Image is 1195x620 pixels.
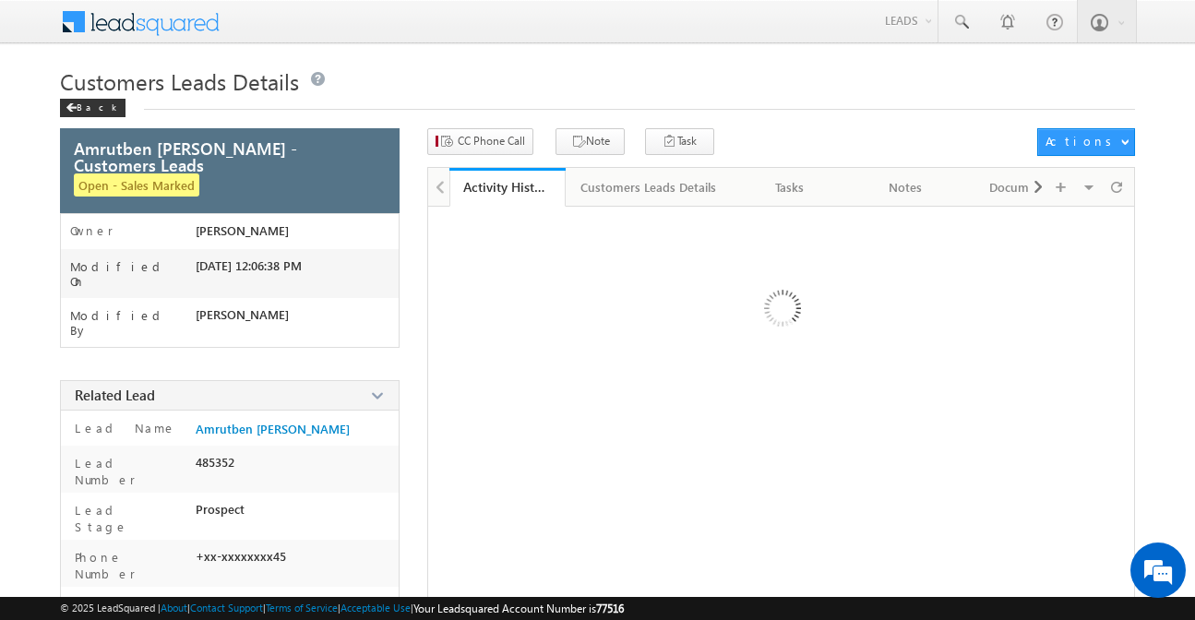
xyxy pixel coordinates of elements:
[964,168,1081,207] a: Documents
[75,386,155,404] span: Related Lead
[70,420,176,436] label: Lead Name
[74,140,350,173] span: Amrutben [PERSON_NAME] - Customers Leads
[161,602,187,614] a: About
[196,549,286,564] span: +xx-xxxxxxxx45
[556,128,625,155] button: Note
[733,168,849,207] a: Tasks
[566,168,733,207] a: Customers Leads Details
[596,602,624,615] span: 77516
[70,502,188,535] label: Lead Stage
[341,602,411,614] a: Acceptable Use
[60,66,299,96] span: Customers Leads Details
[645,128,714,155] button: Task
[580,176,716,198] div: Customers Leads Details
[848,168,964,207] a: Notes
[70,455,188,488] label: Lead Number
[70,549,188,582] label: Phone Number
[686,216,877,407] img: Loading ...
[979,176,1064,198] div: Documents
[266,602,338,614] a: Terms of Service
[747,176,832,198] div: Tasks
[196,422,350,436] a: Amrutben [PERSON_NAME]
[70,259,197,289] label: Modified On
[196,502,245,517] span: Prospect
[74,173,199,197] span: Open - Sales Marked
[1046,133,1118,149] div: Actions
[196,258,302,273] span: [DATE] 12:06:38 PM
[60,600,624,617] span: © 2025 LeadSquared | | | | |
[196,455,234,470] span: 485352
[196,307,289,322] span: [PERSON_NAME]
[60,99,125,117] div: Back
[190,602,263,614] a: Contact Support
[863,176,948,198] div: Notes
[413,602,624,615] span: Your Leadsquared Account Number is
[449,168,566,207] a: Activity History
[196,223,289,238] span: [PERSON_NAME]
[458,133,525,149] span: CC Phone Call
[1037,128,1135,156] button: Actions
[70,308,197,338] label: Modified By
[70,223,114,238] label: Owner
[427,128,533,155] button: CC Phone Call
[463,178,552,196] div: Activity History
